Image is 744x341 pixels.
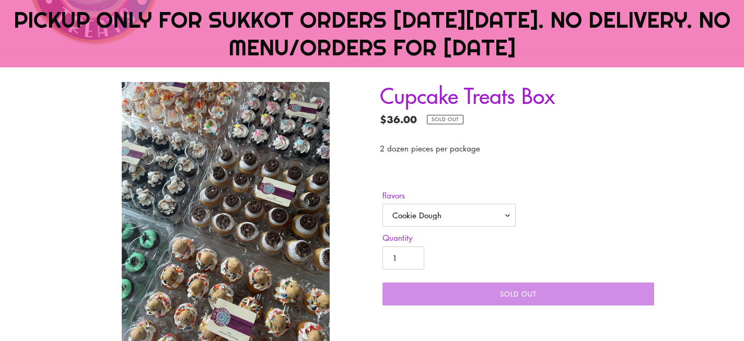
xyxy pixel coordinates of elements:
span: Sold out [432,117,459,122]
span: Sold out [500,289,537,299]
span: PICKUP ONLY FOR SUKKOT ORDERS [DATE][DATE]. NO DELIVERY. NO MENU/ORDERS FOR [DATE] [14,6,730,61]
h1: Cupcake Treats Box [380,82,657,108]
label: Quantity [382,232,516,244]
div: 2 dozen pieces per package [380,143,657,155]
span: $36.00 [380,111,417,126]
label: flavors [382,190,516,202]
button: Sold out [382,283,654,305]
